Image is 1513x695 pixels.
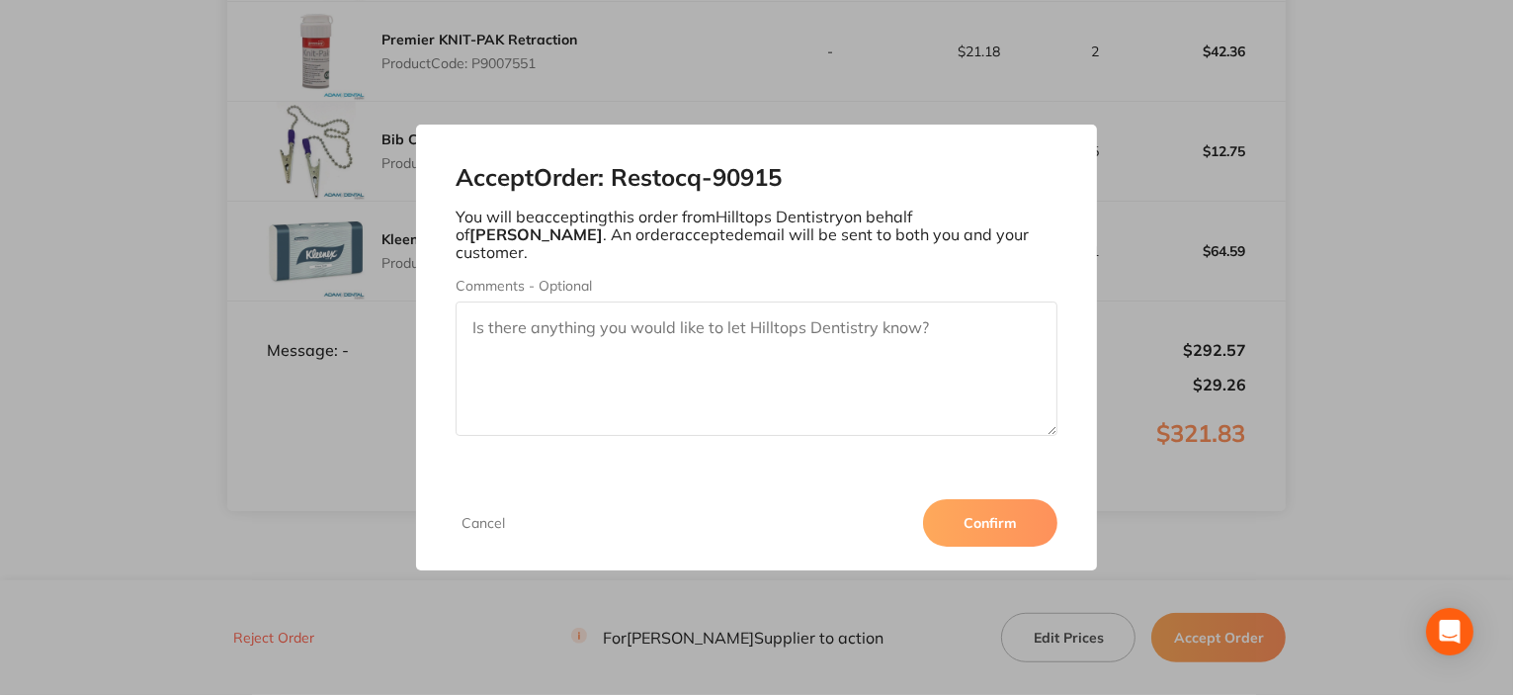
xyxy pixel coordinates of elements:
b: [PERSON_NAME] [469,224,603,244]
button: Cancel [456,514,511,532]
label: Comments - Optional [456,278,1057,294]
div: Open Intercom Messenger [1426,608,1473,655]
button: Confirm [923,499,1057,547]
h2: Accept Order: Restocq- 90915 [456,164,1057,192]
p: You will be accepting this order from Hilltops Dentistry on behalf of . An order accepted email w... [456,208,1057,262]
